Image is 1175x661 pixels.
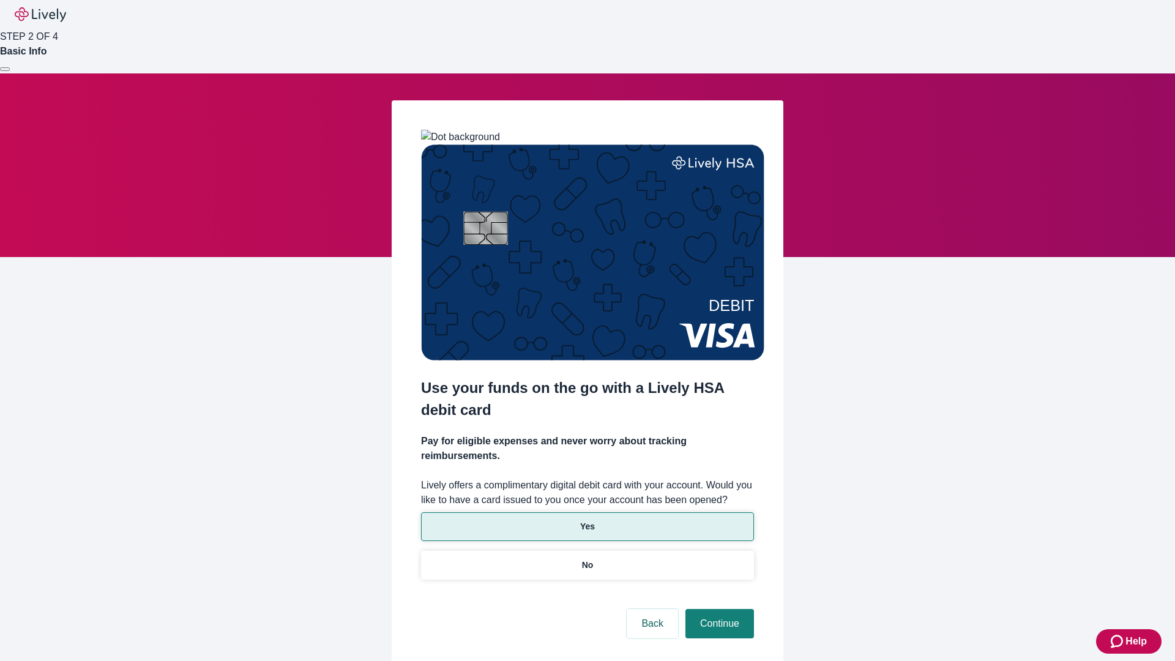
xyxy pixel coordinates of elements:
[580,520,595,533] p: Yes
[15,7,66,22] img: Lively
[1096,629,1162,654] button: Zendesk support iconHelp
[421,377,754,421] h2: Use your funds on the go with a Lively HSA debit card
[627,609,678,638] button: Back
[421,478,754,507] label: Lively offers a complimentary digital debit card with your account. Would you like to have a card...
[685,609,754,638] button: Continue
[582,559,594,572] p: No
[1111,634,1125,649] svg: Zendesk support icon
[421,130,500,144] img: Dot background
[421,512,754,541] button: Yes
[421,551,754,580] button: No
[1125,634,1147,649] span: Help
[421,434,754,463] h4: Pay for eligible expenses and never worry about tracking reimbursements.
[421,144,764,360] img: Debit card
